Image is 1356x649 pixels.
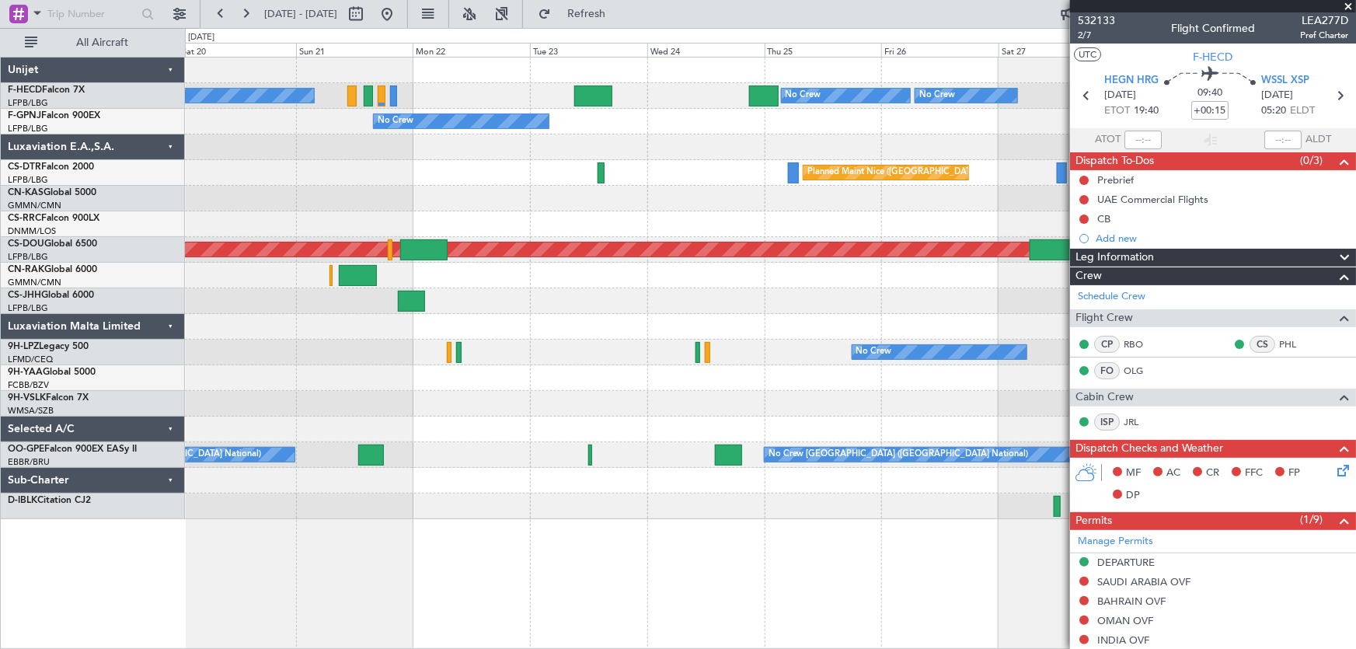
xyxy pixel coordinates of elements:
[8,291,94,300] a: CS-JHHGlobal 6000
[8,97,48,109] a: LFPB/LBG
[8,302,48,314] a: LFPB/LBG
[1104,88,1136,103] span: [DATE]
[296,43,413,57] div: Sun 21
[1078,534,1153,550] a: Manage Permits
[8,277,61,288] a: GMMN/CMN
[1250,336,1275,353] div: CS
[8,265,97,274] a: CN-RAKGlobal 6000
[8,393,46,403] span: 9H-VSLK
[1097,614,1153,627] div: OMAN OVF
[8,214,41,223] span: CS-RRC
[1124,415,1159,429] a: JRL
[1094,336,1120,353] div: CP
[1097,173,1134,187] div: Prebrief
[1206,466,1219,481] span: CR
[786,84,821,107] div: No Crew
[1075,512,1112,530] span: Permits
[1075,249,1154,267] span: Leg Information
[8,354,53,365] a: LFMD/CEQ
[1074,47,1101,61] button: UTC
[1095,132,1121,148] span: ATOT
[769,443,1029,466] div: No Crew [GEOGRAPHIC_DATA] ([GEOGRAPHIC_DATA] National)
[1134,103,1159,119] span: 19:40
[8,214,99,223] a: CS-RRCFalcon 900LX
[1124,364,1159,378] a: OLG
[8,342,39,351] span: 9H-LPZ
[1075,152,1154,170] span: Dispatch To-Dos
[1194,49,1233,65] span: F-HECD
[47,2,137,26] input: Trip Number
[1096,232,1348,245] div: Add new
[1279,337,1314,351] a: PHL
[1261,88,1293,103] span: [DATE]
[8,162,94,172] a: CS-DTRFalcon 2000
[1126,488,1140,504] span: DP
[8,225,56,237] a: DNMM/LOS
[8,111,100,120] a: F-GPNJFalcon 900EX
[8,251,48,263] a: LFPB/LBG
[1124,337,1159,351] a: RBO
[8,162,41,172] span: CS-DTR
[1300,29,1348,42] span: Pref Charter
[1094,362,1120,379] div: FO
[8,368,43,377] span: 9H-YAA
[8,393,89,403] a: 9H-VSLKFalcon 7X
[8,111,41,120] span: F-GPNJ
[1075,267,1102,285] span: Crew
[8,445,44,454] span: OO-GPE
[807,161,981,184] div: Planned Maint Nice ([GEOGRAPHIC_DATA])
[530,43,647,57] div: Tue 23
[1261,73,1309,89] span: WSSL XSP
[264,7,337,21] span: [DATE] - [DATE]
[1300,152,1323,169] span: (0/3)
[881,43,999,57] div: Fri 26
[1097,556,1155,569] div: DEPARTURE
[378,110,413,133] div: No Crew
[8,188,96,197] a: CN-KASGlobal 5000
[1124,131,1162,149] input: --:--
[1075,309,1133,327] span: Flight Crew
[1288,466,1300,481] span: FP
[1078,289,1145,305] a: Schedule Crew
[413,43,530,57] div: Mon 22
[1075,440,1223,458] span: Dispatch Checks and Weather
[554,9,619,19] span: Refresh
[8,405,54,417] a: WMSA/SZB
[17,30,169,55] button: All Aircraft
[1300,12,1348,29] span: LEA277D
[8,188,44,197] span: CN-KAS
[8,379,49,391] a: FCBB/BZV
[856,340,892,364] div: No Crew
[1097,575,1190,588] div: SAUDI ARABIA OVF
[919,84,955,107] div: No Crew
[1075,389,1134,406] span: Cabin Crew
[531,2,624,26] button: Refresh
[8,265,44,274] span: CN-RAK
[8,496,37,505] span: D-IBLK
[179,43,296,57] div: Sat 20
[8,445,137,454] a: OO-GPEFalcon 900EX EASy II
[188,31,214,44] div: [DATE]
[1097,633,1149,647] div: INDIA OVF
[8,239,44,249] span: CS-DOU
[1126,466,1141,481] span: MF
[1300,511,1323,528] span: (1/9)
[647,43,765,57] div: Wed 24
[8,291,41,300] span: CS-JHH
[8,174,48,186] a: LFPB/LBG
[1245,466,1263,481] span: FFC
[1078,12,1115,29] span: 532133
[1104,103,1130,119] span: ETOT
[1305,132,1331,148] span: ALDT
[8,85,42,95] span: F-HECD
[8,368,96,377] a: 9H-YAAGlobal 5000
[8,342,89,351] a: 9H-LPZLegacy 500
[8,85,85,95] a: F-HECDFalcon 7X
[8,123,48,134] a: LFPB/LBG
[40,37,164,48] span: All Aircraft
[1104,73,1159,89] span: HEGN HRG
[1261,103,1286,119] span: 05:20
[999,43,1116,57] div: Sat 27
[1197,85,1222,101] span: 09:40
[1097,212,1110,225] div: CB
